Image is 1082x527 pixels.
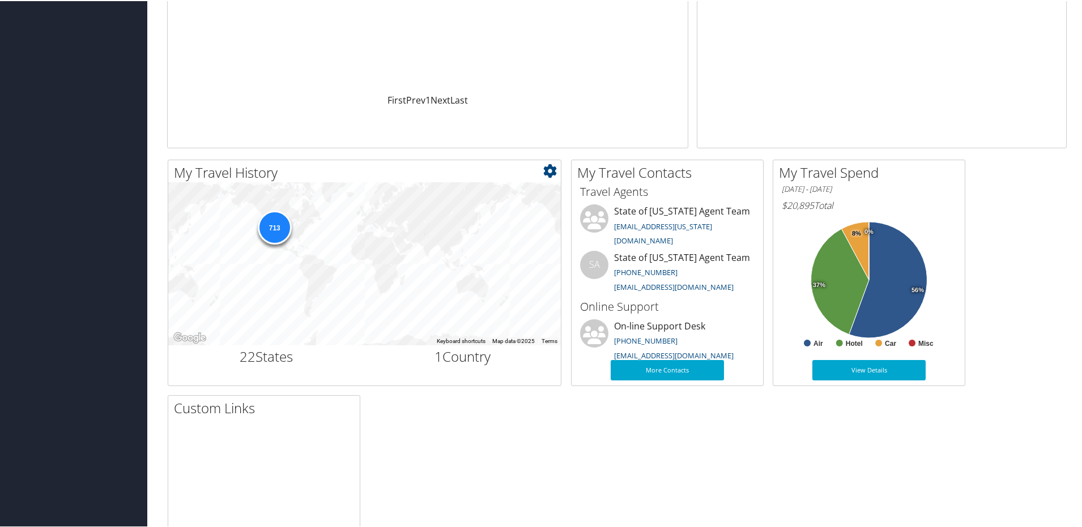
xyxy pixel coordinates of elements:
[574,203,760,250] li: State of [US_STATE] Agent Team
[580,183,755,199] h3: Travel Agents
[864,228,874,234] tspan: 0%
[614,349,734,359] a: [EMAIL_ADDRESS][DOMAIN_NAME]
[425,93,431,105] a: 1
[574,250,760,296] li: State of [US_STATE] Agent Team
[918,339,934,346] text: Misc
[812,359,926,379] a: View Details
[846,339,863,346] text: Hotel
[174,397,360,417] h2: Custom Links
[437,336,485,344] button: Keyboard shortcuts
[240,346,255,365] span: 22
[434,346,442,365] span: 1
[257,209,291,243] div: 713
[614,281,734,291] a: [EMAIL_ADDRESS][DOMAIN_NAME]
[542,337,557,343] a: Terms (opens in new tab)
[492,337,535,343] span: Map data ©2025
[177,346,356,365] h2: States
[852,229,861,236] tspan: 8%
[580,250,608,278] div: SA
[782,198,814,211] span: $20,895
[782,198,956,211] h6: Total
[406,93,425,105] a: Prev
[574,318,760,365] li: On-line Support Desk
[611,359,724,379] a: More Contacts
[911,286,924,293] tspan: 56%
[614,220,712,245] a: [EMAIL_ADDRESS][US_STATE][DOMAIN_NAME]
[885,339,896,346] text: Car
[779,162,965,181] h2: My Travel Spend
[171,329,208,344] img: Google
[813,339,823,346] text: Air
[782,183,956,194] h6: [DATE] - [DATE]
[387,93,406,105] a: First
[431,93,450,105] a: Next
[373,346,553,365] h2: Country
[174,162,561,181] h2: My Travel History
[171,329,208,344] a: Open this area in Google Maps (opens a new window)
[580,298,755,314] h3: Online Support
[614,266,678,276] a: [PHONE_NUMBER]
[577,162,763,181] h2: My Travel Contacts
[450,93,468,105] a: Last
[813,281,825,288] tspan: 37%
[614,335,678,345] a: [PHONE_NUMBER]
